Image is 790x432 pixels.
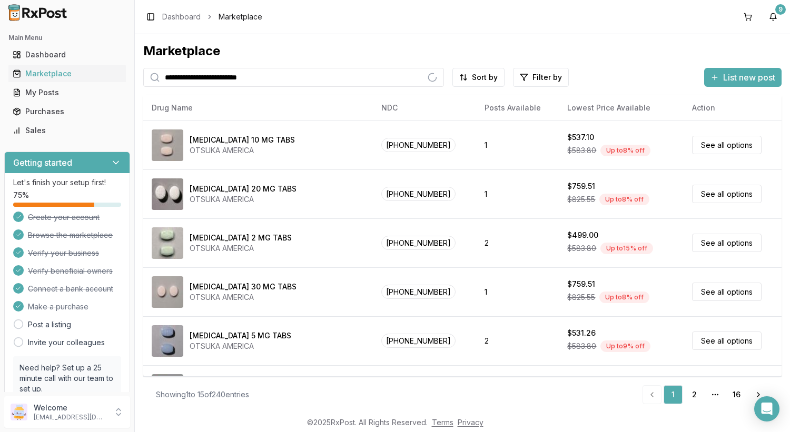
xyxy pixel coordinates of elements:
div: Marketplace [13,68,122,79]
td: 1 [476,267,559,316]
div: Sales [13,125,122,136]
a: 16 [727,385,746,404]
a: See all options [692,331,762,350]
img: Abilify 5 MG TABS [152,325,183,357]
div: [MEDICAL_DATA] 2 MG TABS [190,233,292,243]
td: 2 [476,365,559,414]
button: My Posts [4,84,130,101]
div: Up to 8 % off [599,292,649,303]
p: Need help? Set up a 25 minute call with our team to set up. [19,363,115,394]
span: Create your account [28,212,100,223]
a: See all options [692,283,762,301]
span: [PHONE_NUMBER] [381,138,456,152]
a: Privacy [458,418,483,427]
td: 2 [476,316,559,365]
img: Abilify 20 MG TABS [152,178,183,210]
a: Dashboard [162,12,201,22]
div: [MEDICAL_DATA] 30 MG TABS [190,282,297,292]
a: Dashboard [8,45,126,64]
img: Abilify 2 MG TABS [152,227,183,259]
button: Marketplace [4,65,130,82]
img: User avatar [11,404,27,420]
span: Marketplace [219,12,262,22]
a: Marketplace [8,64,126,83]
span: Make a purchase [28,302,88,312]
span: [PHONE_NUMBER] [381,285,456,299]
p: Welcome [34,403,107,413]
div: Showing 1 to 15 of 240 entries [156,389,249,400]
nav: breadcrumb [162,12,262,22]
h3: Getting started [13,156,72,169]
span: [PHONE_NUMBER] [381,334,456,348]
button: Purchases [4,103,130,120]
button: Filter by [513,68,569,87]
a: See all options [692,234,762,252]
td: 2 [476,218,559,267]
button: Sort by [452,68,505,87]
div: Marketplace [143,43,782,59]
span: Verify your business [28,248,99,258]
button: Sales [4,122,130,139]
img: RxPost Logo [4,4,72,21]
div: OTSUKA AMERICA [190,145,295,156]
img: Admelog SoloStar 100 UNIT/ML SOPN [152,374,183,406]
th: Posts Available [476,95,559,120]
div: Purchases [13,106,122,117]
p: [EMAIL_ADDRESS][DOMAIN_NAME] [34,413,107,421]
a: Sales [8,121,126,140]
div: OTSUKA AMERICA [190,292,297,303]
div: 9 [775,4,786,15]
div: OTSUKA AMERICA [190,243,292,254]
div: $499.00 [567,230,598,240]
span: Filter by [532,72,562,83]
a: My Posts [8,83,126,102]
th: Lowest Price Available [559,95,684,120]
div: OTSUKA AMERICA [190,341,291,351]
nav: pagination [643,385,769,404]
span: Browse the marketplace [28,230,113,240]
div: Open Intercom Messenger [754,396,779,421]
h2: Main Menu [8,34,126,42]
a: Purchases [8,102,126,121]
span: Connect a bank account [28,284,113,294]
div: My Posts [13,87,122,98]
a: 1 [664,385,683,404]
div: [MEDICAL_DATA] 20 MG TABS [190,184,297,194]
a: Invite your colleagues [28,337,105,348]
span: $825.55 [567,292,595,303]
a: Post a listing [28,319,71,330]
td: 1 [476,120,559,169]
a: Go to next page [748,385,769,404]
span: $583.80 [567,243,596,254]
div: Dashboard [13,49,122,60]
td: 1 [476,169,559,218]
th: Drug Name [143,95,373,120]
div: $759.51 [567,279,595,289]
button: Dashboard [4,46,130,63]
span: 75 % [13,190,29,200]
div: [MEDICAL_DATA] 5 MG TABS [190,330,291,341]
div: OTSUKA AMERICA [190,194,297,205]
img: Abilify 30 MG TABS [152,276,183,308]
span: [PHONE_NUMBER] [381,187,456,201]
a: Terms [432,418,453,427]
th: NDC [373,95,476,120]
img: Abilify 10 MG TABS [152,129,183,161]
span: [PHONE_NUMBER] [381,236,456,250]
div: $531.26 [567,328,596,338]
span: $583.80 [567,341,596,351]
span: Sort by [472,72,498,83]
div: Up to 9 % off [600,340,650,352]
p: Let's finish your setup first! [13,177,121,188]
div: Up to 15 % off [600,243,653,254]
span: Verify beneficial owners [28,266,113,276]
div: [MEDICAL_DATA] 10 MG TABS [190,135,295,145]
a: 2 [685,385,704,404]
